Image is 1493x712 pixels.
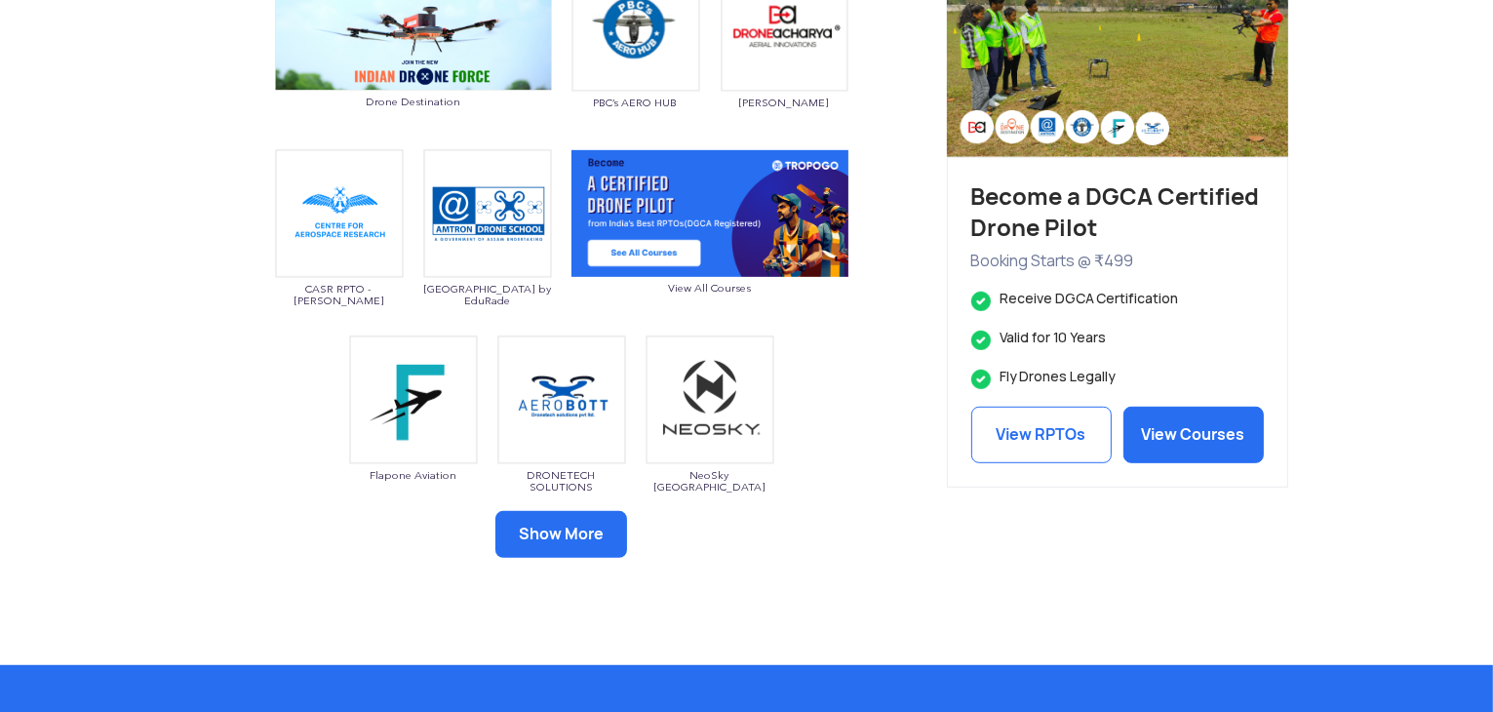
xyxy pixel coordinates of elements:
[720,97,848,108] span: [PERSON_NAME]
[971,407,1112,463] a: View RPTOs
[571,204,848,294] a: View All Courses
[349,336,478,464] img: bg_flapone.png
[646,336,774,464] img: img_neosky.png
[349,390,478,481] a: Flapone Aviation
[497,336,626,464] img: bg_droneteech.png
[571,282,848,294] span: View All Courses
[971,368,1264,386] li: Fly Drones Legally
[720,18,848,108] a: [PERSON_NAME]
[495,511,627,558] button: Show More
[275,204,404,306] a: CASR RPTO - [PERSON_NAME]
[275,96,552,107] span: Drone Destination
[497,469,626,493] span: DRONETECH SOLUTIONS
[971,329,1264,347] li: Valid for 10 Years
[275,149,404,278] img: ic_annauniversity.png
[971,249,1264,274] p: Booking Starts @ ₹499
[275,18,552,107] a: Drone Destination
[971,290,1264,308] li: Receive DGCA Certification
[971,181,1264,244] h3: Become a DGCA Certified Drone Pilot
[423,149,552,278] img: ic_amtron.png
[646,390,774,493] a: NeoSky [GEOGRAPHIC_DATA]
[571,18,700,108] a: PBC’s AERO HUB
[349,469,478,481] span: Flapone Aviation
[571,150,848,277] img: ic_tgcourse.png
[1123,407,1264,463] a: View Courses
[646,469,774,493] span: NeoSky [GEOGRAPHIC_DATA]
[497,390,626,493] a: DRONETECH SOLUTIONS
[423,283,552,306] span: [GEOGRAPHIC_DATA] by EduRade
[423,204,552,306] a: [GEOGRAPHIC_DATA] by EduRade
[275,283,404,306] span: CASR RPTO - [PERSON_NAME]
[571,97,700,108] span: PBC’s AERO HUB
